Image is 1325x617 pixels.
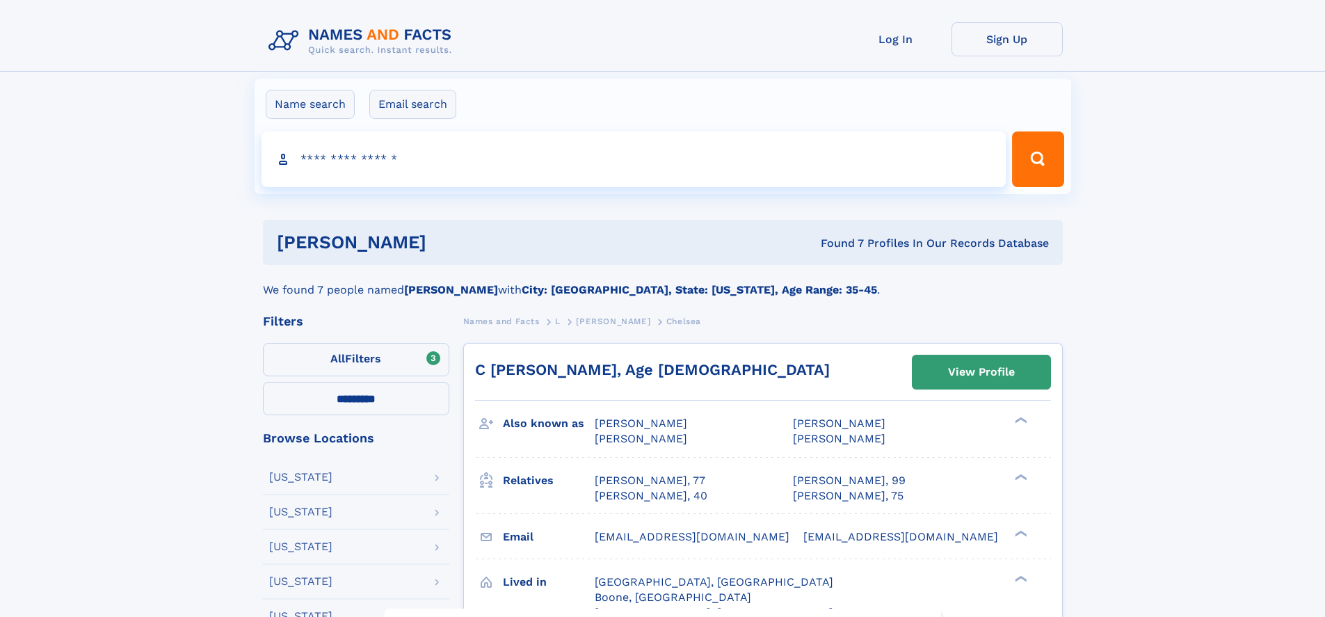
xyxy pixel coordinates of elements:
[555,312,561,330] a: L
[269,506,332,518] div: [US_STATE]
[793,488,904,504] a: [PERSON_NAME], 75
[463,312,540,330] a: Names and Facts
[475,361,830,378] a: C [PERSON_NAME], Age [DEMOGRAPHIC_DATA]
[503,412,595,435] h3: Also known as
[503,469,595,492] h3: Relatives
[666,316,701,326] span: Chelsea
[369,90,456,119] label: Email search
[330,352,345,365] span: All
[263,22,463,60] img: Logo Names and Facts
[1012,131,1063,187] button: Search Button
[576,316,650,326] span: [PERSON_NAME]
[576,312,650,330] a: [PERSON_NAME]
[913,355,1050,389] a: View Profile
[503,570,595,594] h3: Lived in
[948,356,1015,388] div: View Profile
[277,234,624,251] h1: [PERSON_NAME]
[555,316,561,326] span: L
[522,283,877,296] b: City: [GEOGRAPHIC_DATA], State: [US_STATE], Age Range: 35-45
[269,541,332,552] div: [US_STATE]
[262,131,1006,187] input: search input
[1011,472,1028,481] div: ❯
[595,530,789,543] span: [EMAIL_ADDRESS][DOMAIN_NAME]
[793,417,885,430] span: [PERSON_NAME]
[269,472,332,483] div: [US_STATE]
[1011,416,1028,425] div: ❯
[623,236,1049,251] div: Found 7 Profiles In Our Records Database
[263,343,449,376] label: Filters
[263,265,1063,298] div: We found 7 people named with .
[503,525,595,549] h3: Email
[595,432,687,445] span: [PERSON_NAME]
[263,432,449,444] div: Browse Locations
[793,432,885,445] span: [PERSON_NAME]
[1011,529,1028,538] div: ❯
[595,575,833,588] span: [GEOGRAPHIC_DATA], [GEOGRAPHIC_DATA]
[951,22,1063,56] a: Sign Up
[595,473,705,488] a: [PERSON_NAME], 77
[803,530,998,543] span: [EMAIL_ADDRESS][DOMAIN_NAME]
[840,22,951,56] a: Log In
[269,576,332,587] div: [US_STATE]
[595,417,687,430] span: [PERSON_NAME]
[404,283,498,296] b: [PERSON_NAME]
[266,90,355,119] label: Name search
[793,473,906,488] a: [PERSON_NAME], 99
[263,315,449,328] div: Filters
[595,591,751,604] span: Boone, [GEOGRAPHIC_DATA]
[1011,574,1028,583] div: ❯
[595,488,707,504] a: [PERSON_NAME], 40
